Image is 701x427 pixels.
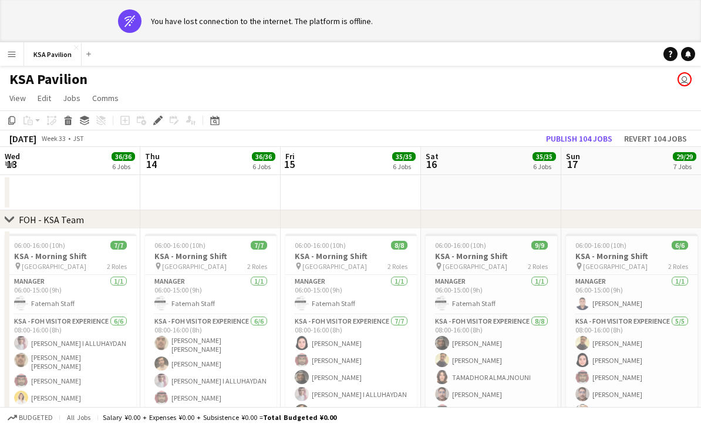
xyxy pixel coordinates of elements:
span: 06:00-16:00 (10h) [575,241,626,250]
div: 6 Jobs [112,162,134,171]
span: 2 Roles [247,262,267,271]
span: 36/36 [252,152,275,161]
span: 06:00-16:00 (10h) [14,241,65,250]
span: Total Budgeted ¥0.00 [263,413,336,422]
span: Sat [426,151,439,162]
span: 06:00-16:00 (10h) [295,241,346,250]
span: 29/29 [673,152,696,161]
span: Sun [566,151,580,162]
span: 17 [564,157,580,171]
span: [GEOGRAPHIC_DATA] [22,262,86,271]
span: 06:00-16:00 (10h) [154,241,205,250]
span: All jobs [65,413,93,422]
span: Week 33 [39,134,68,143]
div: [DATE] [9,133,36,144]
span: 2 Roles [107,262,127,271]
span: Wed [5,151,20,162]
div: 6 Jobs [252,162,275,171]
button: KSA Pavilion [24,43,82,66]
h3: KSA - Morning Shift [5,251,136,261]
app-job-card: 06:00-16:00 (10h)6/6KSA - Morning Shift [GEOGRAPHIC_DATA]2 RolesManager1/106:00-15:00 (9h)[PERSON... [566,234,697,408]
span: 16 [424,157,439,171]
span: Comms [92,93,119,103]
button: Publish 104 jobs [541,131,617,146]
span: 2 Roles [528,262,548,271]
span: Jobs [63,93,80,103]
span: 2 Roles [668,262,688,271]
span: 06:00-16:00 (10h) [435,241,486,250]
div: Salary ¥0.00 + Expenses ¥0.00 + Subsistence ¥0.00 = [103,413,336,422]
app-job-card: 06:00-16:00 (10h)9/9KSA - Morning Shift [GEOGRAPHIC_DATA]2 RolesManager1/106:00-15:00 (9h)Fatemah... [426,234,557,408]
div: 7 Jobs [673,162,696,171]
span: Fri [285,151,295,162]
button: Revert 104 jobs [619,131,692,146]
app-card-role: KSA - FOH Visitor Experience5/508:00-16:00 (8h)[PERSON_NAME][PERSON_NAME][PERSON_NAME][PERSON_NAM... [566,315,697,423]
span: 14 [143,157,160,171]
app-user-avatar: Fatemah Jeelani [678,72,692,86]
div: 6 Jobs [393,162,415,171]
span: 6/6 [672,241,688,250]
span: 35/35 [533,152,556,161]
app-card-role: Manager1/106:00-15:00 (9h)Fatemah Staff [426,275,557,315]
h3: KSA - Morning Shift [566,251,697,261]
span: 35/35 [392,152,416,161]
span: [GEOGRAPHIC_DATA] [302,262,367,271]
span: 2 Roles [387,262,407,271]
app-card-role: Manager1/106:00-15:00 (9h)Fatemah Staff [285,275,417,315]
span: 9/9 [531,241,548,250]
span: 36/36 [112,152,135,161]
a: View [5,90,31,106]
a: Edit [33,90,56,106]
span: Budgeted [19,413,53,422]
span: [GEOGRAPHIC_DATA] [162,262,227,271]
span: [GEOGRAPHIC_DATA] [443,262,507,271]
span: 13 [3,157,20,171]
span: [GEOGRAPHIC_DATA] [583,262,648,271]
app-job-card: 06:00-16:00 (10h)7/7KSA - Morning Shift [GEOGRAPHIC_DATA]2 RolesManager1/106:00-15:00 (9h)Fatemah... [145,234,277,408]
h3: KSA - Morning Shift [145,251,277,261]
span: 7/7 [251,241,267,250]
div: 6 Jobs [533,162,555,171]
a: Comms [87,90,123,106]
h3: KSA - Morning Shift [285,251,417,261]
span: 7/7 [110,241,127,250]
h1: KSA Pavilion [9,70,87,88]
div: You have lost connection to the internet. The platform is offline. [151,16,373,26]
span: Thu [145,151,160,162]
app-job-card: 06:00-16:00 (10h)8/8KSA - Morning Shift [GEOGRAPHIC_DATA]2 RolesManager1/106:00-15:00 (9h)Fatemah... [285,234,417,408]
app-card-role: Manager1/106:00-15:00 (9h)[PERSON_NAME] [566,275,697,315]
div: FOH - KSA Team [19,214,84,226]
div: JST [73,134,84,143]
app-job-card: 06:00-16:00 (10h)7/7KSA - Morning Shift [GEOGRAPHIC_DATA]2 RolesManager1/106:00-15:00 (9h)Fatemah... [5,234,136,408]
span: 8/8 [391,241,407,250]
span: Edit [38,93,51,103]
a: Jobs [58,90,85,106]
h3: KSA - Morning Shift [426,251,557,261]
button: Budgeted [6,411,55,424]
span: View [9,93,26,103]
app-card-role: Manager1/106:00-15:00 (9h)Fatemah Staff [5,275,136,315]
app-card-role: Manager1/106:00-15:00 (9h)Fatemah Staff [145,275,277,315]
span: 15 [284,157,295,171]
